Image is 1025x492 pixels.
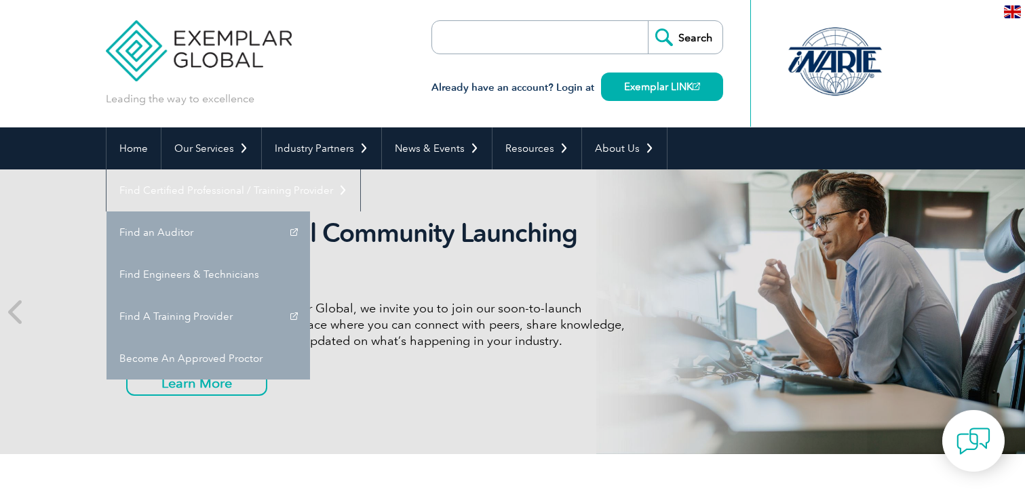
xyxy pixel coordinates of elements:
[107,295,310,337] a: Find A Training Provider
[648,21,722,54] input: Search
[107,127,161,169] a: Home
[431,79,723,96] h3: Already have an account? Login at
[126,370,267,396] a: Learn More
[1004,5,1021,18] img: en
[262,127,381,169] a: Industry Partners
[126,300,635,349] p: As a valued member of Exemplar Global, we invite you to join our soon-to-launch Community—a fun, ...
[693,83,700,90] img: open_square.png
[582,127,667,169] a: About Us
[106,91,254,106] p: Leading the way to excellence
[107,337,310,380] a: Become An Approved Proctor
[601,73,723,101] a: Exemplar LINK
[107,253,310,295] a: Find Engineers & Technicians
[107,169,360,211] a: Find Certified Professional / Training Provider
[126,218,635,280] h2: Exemplar Global Community Launching Soon
[956,424,990,458] img: contact-chat.png
[382,127,492,169] a: News & Events
[492,127,581,169] a: Resources
[107,211,310,253] a: Find an Auditor
[161,127,261,169] a: Our Services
